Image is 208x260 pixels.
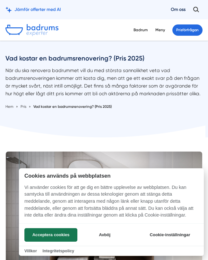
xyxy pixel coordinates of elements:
button: Acceptera cookies [24,228,77,242]
button: Avböj [79,228,130,242]
a: Integritetspolicy [42,248,74,253]
h2: Cookies används på webbplatsen [19,173,204,179]
p: Vi använder cookies för att ge dig en bättre upplevelse av webbplatsen. Du kan samtycka till anvä... [19,184,204,223]
button: Cookie-inställningar [142,228,198,242]
a: Villkor [24,248,37,253]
